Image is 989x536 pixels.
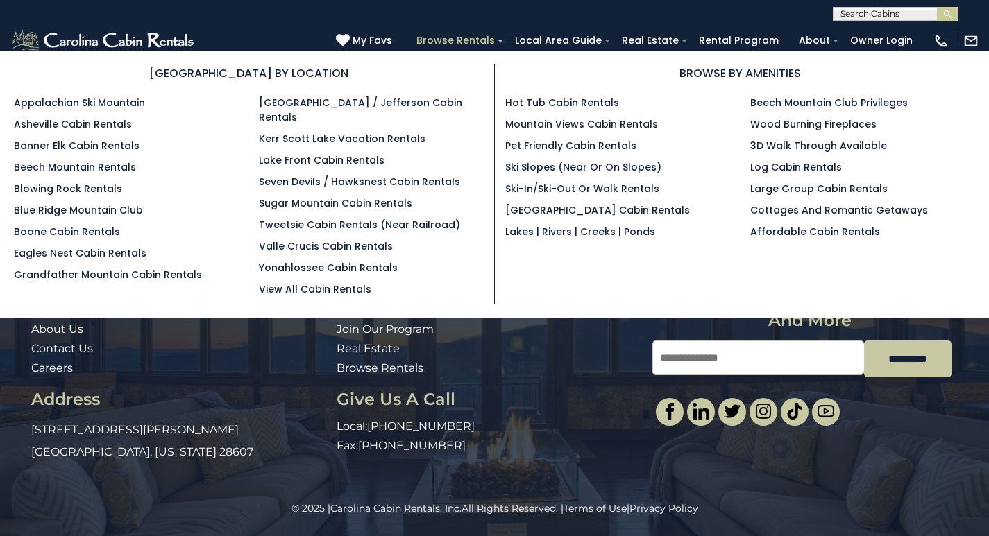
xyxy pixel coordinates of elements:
[409,30,502,51] a: Browse Rentals
[337,438,642,454] p: Fax:
[661,403,678,420] img: facebook-single.svg
[14,64,484,82] h3: [GEOGRAPHIC_DATA] BY LOCATION
[652,293,968,330] h3: Get special offers, travel inspiration and more
[505,96,619,110] a: Hot Tub Cabin Rentals
[337,390,642,408] h3: Give Us A Call
[31,419,326,463] p: [STREET_ADDRESS][PERSON_NAME] [GEOGRAPHIC_DATA], [US_STATE] 28607
[31,501,958,515] p: All Rights Reserved. | |
[367,420,475,433] a: [PHONE_NUMBER]
[259,282,371,296] a: View All Cabin Rentals
[337,342,400,355] a: Real Estate
[10,27,198,55] img: White-1-2.png
[259,218,460,232] a: Tweetsie Cabin Rentals (Near Railroad)
[259,96,462,124] a: [GEOGRAPHIC_DATA] / Jefferson Cabin Rentals
[14,160,136,174] a: Beech Mountain Rentals
[14,96,145,110] a: Appalachian Ski Mountain
[692,30,786,51] a: Rental Program
[693,403,709,420] img: linkedin-single.svg
[505,225,655,239] a: Lakes | Rivers | Creeks | Ponds
[14,203,143,217] a: Blue Ridge Mountain Club
[629,502,698,515] a: Privacy Policy
[750,160,842,174] a: Log Cabin Rentals
[505,203,690,217] a: [GEOGRAPHIC_DATA] Cabin Rentals
[750,96,908,110] a: Beech Mountain Club Privileges
[843,30,920,51] a: Owner Login
[259,153,384,167] a: Lake Front Cabin Rentals
[337,361,423,374] a: Browse Rentals
[336,33,396,49] a: My Favs
[259,261,398,275] a: Yonahlossee Cabin Rentals
[14,246,146,260] a: Eagles Nest Cabin Rentals
[963,33,979,49] img: mail-regular-white.png
[14,225,120,239] a: Boone Cabin Rentals
[259,196,412,210] a: Sugar Mountain Cabin Rentals
[933,33,949,49] img: phone-regular-white.png
[330,502,462,515] a: Carolina Cabin Rentals, Inc.
[505,139,636,153] a: Pet Friendly Cabin Rentals
[14,182,122,196] a: Blowing Rock Rentals
[724,403,741,420] img: twitter-single.svg
[505,160,661,174] a: Ski Slopes (Near or On Slopes)
[750,203,928,217] a: Cottages and Romantic Getaways
[750,117,877,131] a: Wood Burning Fireplaces
[259,175,460,189] a: Seven Devils / Hawksnest Cabin Rentals
[505,117,658,131] a: Mountain Views Cabin Rentals
[259,132,425,146] a: Kerr Scott Lake Vacation Rentals
[353,33,392,48] span: My Favs
[337,419,642,435] p: Local:
[792,30,837,51] a: About
[31,342,93,355] a: Contact Us
[31,390,326,408] h3: Address
[505,182,659,196] a: Ski-in/Ski-Out or Walk Rentals
[358,439,466,452] a: [PHONE_NUMBER]
[750,182,888,196] a: Large Group Cabin Rentals
[750,139,887,153] a: 3D Walk Through Available
[755,403,772,420] img: instagram-single.svg
[14,139,140,153] a: Banner Elk Cabin Rentals
[786,403,803,420] img: tiktok.svg
[31,322,83,336] a: About Us
[508,30,609,51] a: Local Area Guide
[337,322,434,336] a: Join Our Program
[291,502,462,515] span: © 2025 |
[14,117,132,131] a: Asheville Cabin Rentals
[615,30,686,51] a: Real Estate
[14,268,202,282] a: Grandfather Mountain Cabin Rentals
[818,403,834,420] img: youtube-light.svg
[31,361,73,374] a: Careers
[564,502,627,515] a: Terms of Use
[259,239,393,253] a: Valle Crucis Cabin Rentals
[505,64,976,82] h3: BROWSE BY AMENITIES
[750,225,880,239] a: Affordable Cabin Rentals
